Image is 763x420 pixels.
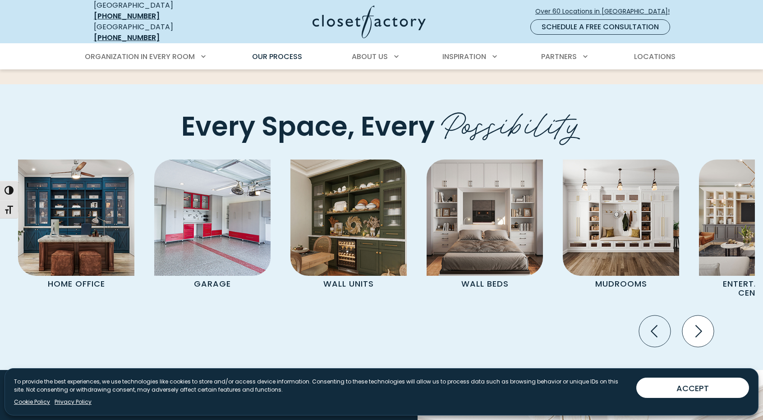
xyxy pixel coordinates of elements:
[32,276,120,292] p: Home Office
[635,312,674,351] button: Previous slide
[361,108,435,146] span: Every
[541,51,577,62] span: Partners
[634,51,676,62] span: Locations
[313,5,426,38] img: Closet Factory Logo
[14,398,50,406] a: Cookie Policy
[280,160,417,292] a: Wall unit Wall Units
[290,160,407,276] img: Wall unit
[535,7,677,16] span: Over 60 Locations in [GEOGRAPHIC_DATA]!
[144,160,280,292] a: Garage Cabinets Garage
[94,22,225,43] div: [GEOGRAPHIC_DATA]
[85,51,195,62] span: Organization in Every Room
[563,160,679,276] img: Mudroom Cabinets
[154,160,271,276] img: Garage Cabinets
[252,51,302,62] span: Our Process
[427,160,543,276] img: Wall Bed
[577,276,665,292] p: Mudrooms
[441,97,582,146] span: Possibility
[530,19,670,35] a: Schedule a Free Consultation
[305,276,392,292] p: Wall Units
[441,276,529,292] p: Wall Beds
[636,378,749,398] button: ACCEPT
[679,312,717,351] button: Next slide
[442,51,486,62] span: Inspiration
[78,44,685,69] nav: Primary Menu
[18,160,134,276] img: Home Office featuring desk and custom cabinetry
[352,51,388,62] span: About Us
[14,378,629,394] p: To provide the best experiences, we use technologies like cookies to store and/or access device i...
[169,276,256,292] p: Garage
[417,160,553,292] a: Wall Bed Wall Beds
[8,160,144,292] a: Home Office featuring desk and custom cabinetry Home Office
[535,4,677,19] a: Over 60 Locations in [GEOGRAPHIC_DATA]!
[553,160,689,292] a: Mudroom Cabinets Mudrooms
[55,398,92,406] a: Privacy Policy
[94,11,160,21] a: [PHONE_NUMBER]
[181,108,354,146] span: Every Space,
[94,32,160,43] a: [PHONE_NUMBER]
